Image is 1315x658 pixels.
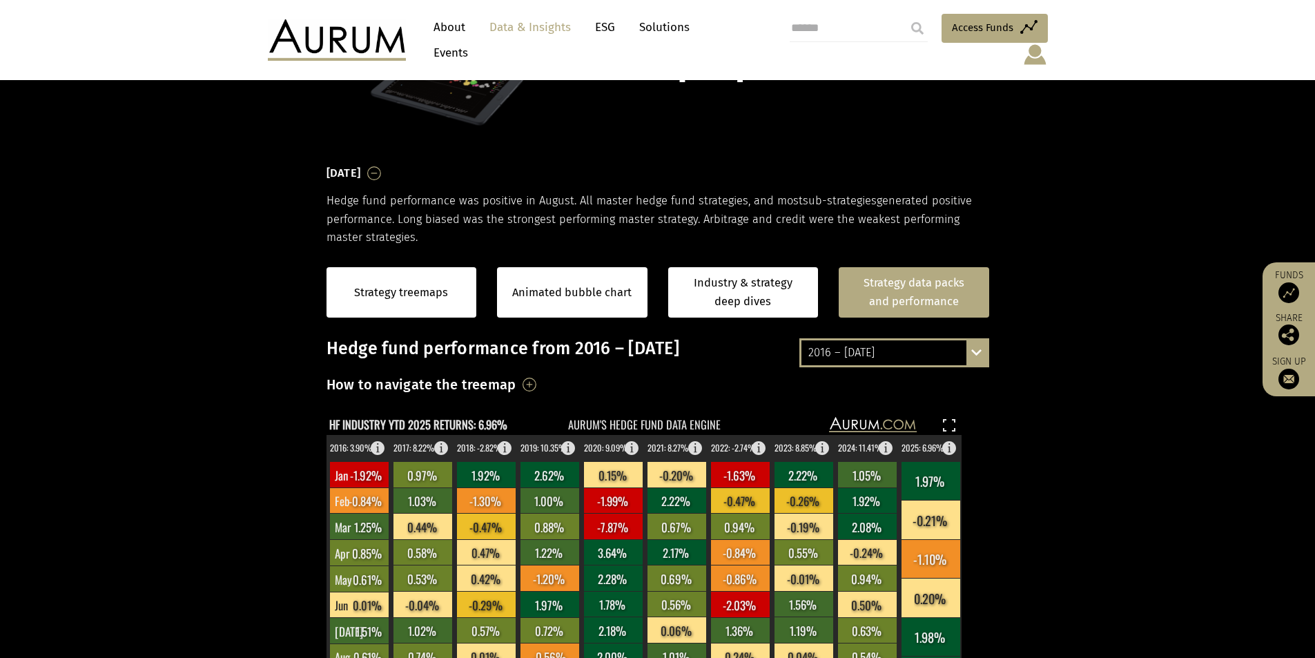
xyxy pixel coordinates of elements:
[1022,43,1048,66] img: account-icon.svg
[327,338,989,359] h3: Hedge fund performance from 2016 – [DATE]
[588,14,622,40] a: ESG
[632,14,697,40] a: Solutions
[942,14,1048,43] a: Access Funds
[801,340,987,365] div: 2016 – [DATE]
[904,14,931,42] input: Submit
[427,14,472,40] a: About
[512,284,632,302] a: Animated bubble chart
[354,284,448,302] a: Strategy treemaps
[668,267,819,318] a: Industry & strategy deep dives
[268,19,406,61] img: Aurum
[327,192,989,246] p: Hedge fund performance was positive in August. All master hedge fund strategies, and most generat...
[427,40,468,66] a: Events
[803,194,877,207] span: sub-strategies
[952,19,1013,36] span: Access Funds
[327,163,361,184] h3: [DATE]
[1278,325,1299,345] img: Share this post
[327,373,516,396] h3: How to navigate the treemap
[1269,356,1308,389] a: Sign up
[483,14,578,40] a: Data & Insights
[1269,269,1308,303] a: Funds
[839,267,989,318] a: Strategy data packs and performance
[1278,282,1299,303] img: Access Funds
[1278,369,1299,389] img: Sign up to our newsletter
[1269,313,1308,345] div: Share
